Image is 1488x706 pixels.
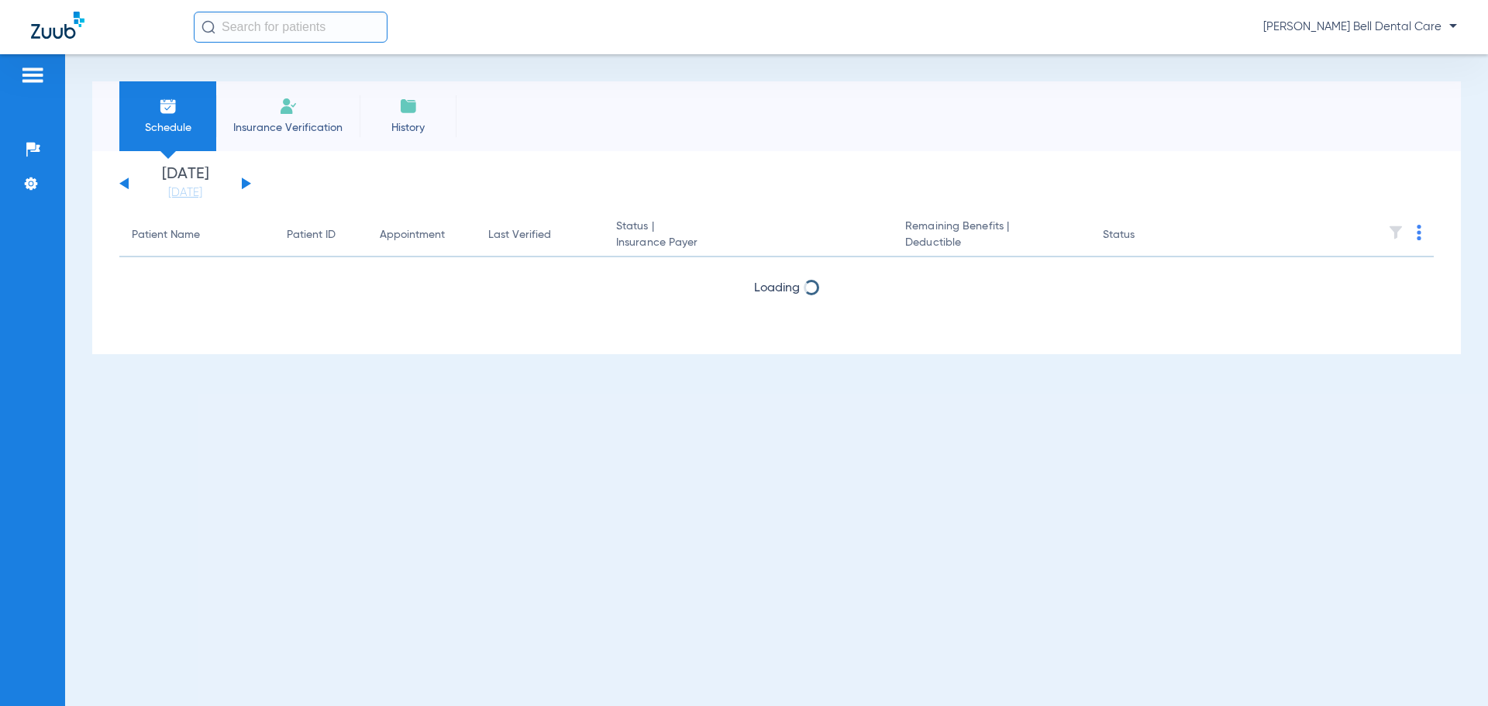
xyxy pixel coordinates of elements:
[139,167,232,201] li: [DATE]
[194,12,387,43] input: Search for patients
[159,97,177,115] img: Schedule
[132,227,262,243] div: Patient Name
[1417,225,1421,240] img: group-dot-blue.svg
[132,227,200,243] div: Patient Name
[287,227,355,243] div: Patient ID
[1388,225,1404,240] img: filter.svg
[20,66,45,84] img: hamburger-icon
[228,120,348,136] span: Insurance Verification
[1263,19,1457,35] span: [PERSON_NAME] Bell Dental Care
[893,214,1090,257] th: Remaining Benefits |
[754,282,800,294] span: Loading
[488,227,591,243] div: Last Verified
[31,12,84,39] img: Zuub Logo
[604,214,893,257] th: Status |
[488,227,551,243] div: Last Verified
[380,227,445,243] div: Appointment
[371,120,445,136] span: History
[616,235,880,251] span: Insurance Payer
[1090,214,1195,257] th: Status
[139,185,232,201] a: [DATE]
[201,20,215,34] img: Search Icon
[131,120,205,136] span: Schedule
[380,227,463,243] div: Appointment
[279,97,298,115] img: Manual Insurance Verification
[287,227,336,243] div: Patient ID
[399,97,418,115] img: History
[905,235,1077,251] span: Deductible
